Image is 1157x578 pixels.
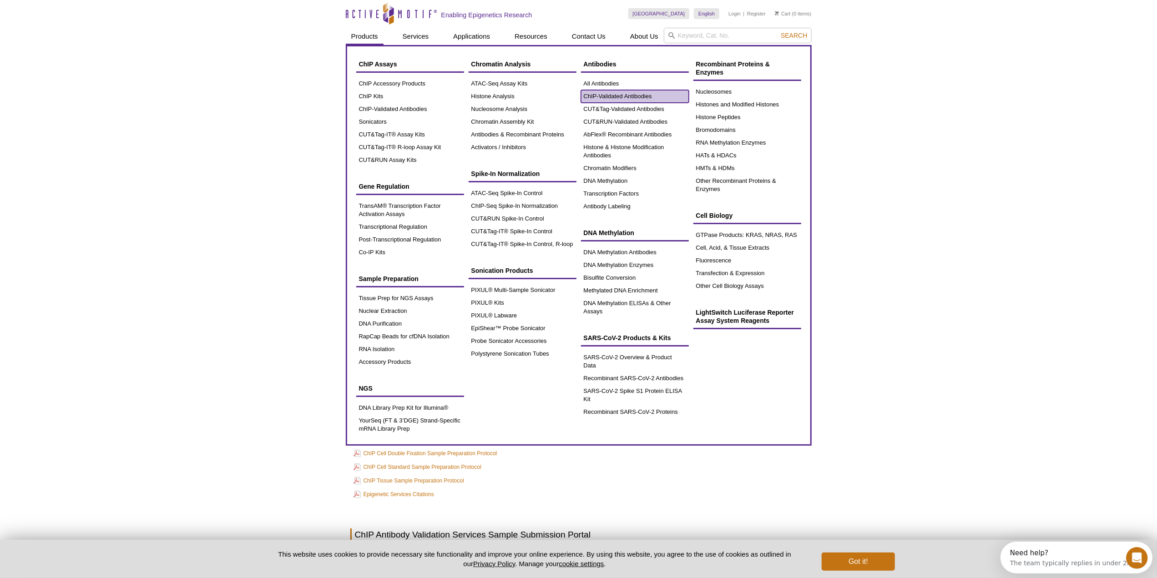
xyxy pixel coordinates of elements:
a: CUT&Tag-Validated Antibodies [581,103,689,116]
a: PIXUL® Multi-Sample Sonicator [469,284,576,297]
a: Cart [775,10,791,17]
button: Got it! [822,553,894,571]
a: Recombinant SARS-CoV-2 Antibodies [581,372,689,385]
iframe: Intercom live chat [1126,547,1148,569]
a: Sonication Products [469,262,576,279]
a: EpiShear™ Probe Sonicator [469,322,576,335]
span: NGS [359,385,373,392]
img: Your Cart [775,11,779,15]
a: All Antibodies [581,77,689,90]
a: SARS-CoV-2 Spike S1 Protein ELISA Kit [581,385,689,406]
a: DNA Methylation [581,224,689,241]
a: LightSwitch Luciferase Reporter Assay System Reagents [693,304,801,329]
a: DNA Methylation Enzymes [581,259,689,271]
span: Spike-In Normalization [471,170,540,177]
a: ChIP-Seq Spike-In Normalization [469,200,576,212]
a: CUT&Tag-IT® Spike-In Control [469,225,576,238]
a: Nuclear Extraction [356,305,464,317]
span: Recombinant Proteins & Enzymes [696,60,770,76]
button: Search [778,31,810,40]
a: DNA Library Prep Kit for Illumina® [356,402,464,414]
a: Bisulfite Conversion [581,271,689,284]
a: YourSeq (FT & 3’DGE) Strand-Specific mRNA Library Prep [356,414,464,435]
a: CUT&RUN Spike-In Control [469,212,576,225]
a: Recombinant Proteins & Enzymes [693,55,801,81]
span: Sample Preparation [359,275,419,282]
a: Co-IP Kits [356,246,464,259]
h2: ChIP Antibody Validation Services Sample Submission Portal [350,528,807,541]
a: DNA Purification [356,317,464,330]
a: SARS-CoV-2 Products & Kits [581,329,689,347]
span: LightSwitch Luciferase Reporter Assay System Reagents [696,309,794,324]
a: English [694,8,719,19]
div: The team typically replies in under 2m [10,15,133,25]
span: Antibodies [584,60,616,68]
a: Applications [448,28,495,45]
a: Tissue Prep for NGS Assays [356,292,464,305]
a: About Us [625,28,664,45]
h2: Enabling Epigenetics Research [441,11,532,19]
a: HATs & HDACs [693,149,801,162]
a: ChIP Accessory Products [356,77,464,90]
span: SARS-CoV-2 Products & Kits [584,334,671,342]
a: Spike-In Normalization [469,165,576,182]
a: RNA Isolation [356,343,464,356]
a: Antibodies & Recombinant Proteins [469,128,576,141]
a: ATAC-Seq Assay Kits [469,77,576,90]
a: Cell Biology [693,207,801,224]
div: Open Intercom Messenger [4,4,160,29]
a: Epigenetic Services Citations [354,489,434,500]
a: Privacy Policy [473,560,515,568]
a: Chromatin Assembly Kit [469,116,576,128]
a: Other Recombinant Proteins & Enzymes [693,175,801,196]
span: Search [781,32,807,39]
a: Fluorescence [693,254,801,267]
a: Recombinant SARS-CoV-2 Proteins [581,406,689,418]
a: Resources [509,28,553,45]
a: Activators / Inhibitors [469,141,576,154]
a: ChIP-Validated Antibodies [356,103,464,116]
a: PIXUL® Labware [469,309,576,322]
a: Transcription Factors [581,187,689,200]
a: CUT&Tag-IT® Assay Kits [356,128,464,141]
a: ATAC-Seq Spike-In Control [469,187,576,200]
a: Cell, Acid, & Tissue Extracts [693,241,801,254]
a: Histone Analysis [469,90,576,103]
a: NGS [356,380,464,397]
a: Other Cell Biology Assays [693,280,801,292]
a: Nucleosomes [693,85,801,98]
a: DNA Methylation [581,175,689,187]
a: GTPase Products: KRAS, NRAS, RAS [693,229,801,241]
button: cookie settings [559,560,604,568]
span: Gene Regulation [359,183,409,190]
span: DNA Methylation [584,229,634,236]
a: CUT&Tag-IT® Spike-In Control, R-loop [469,238,576,251]
a: CUT&RUN-Validated Antibodies [581,116,689,128]
a: Sonicators [356,116,464,128]
span: Cell Biology [696,212,733,219]
input: Keyword, Cat. No. [664,28,812,43]
a: Contact Us [566,28,611,45]
a: SARS-CoV-2 Overview & Product Data [581,351,689,372]
a: Nucleosome Analysis [469,103,576,116]
a: Histones and Modified Histones [693,98,801,111]
a: Gene Regulation [356,178,464,195]
li: | [743,8,745,19]
a: Antibodies [581,55,689,73]
li: (0 items) [775,8,812,19]
a: ChIP-Validated Antibodies [581,90,689,103]
a: HMTs & HDMs [693,162,801,175]
a: Probe Sonicator Accessories [469,335,576,347]
a: ChIP Cell Standard Sample Preparation Protocol [354,462,481,472]
a: ChIP Tissue Sample Preparation Protocol [354,475,464,486]
a: Accessory Products [356,356,464,368]
a: Login [728,10,741,17]
a: Methylated DNA Enrichment [581,284,689,297]
a: Antibody Labeling [581,200,689,213]
a: Sample Preparation [356,270,464,287]
a: Chromatin Analysis [469,55,576,73]
a: PIXUL® Kits [469,297,576,309]
a: CUT&Tag-IT® R-loop Assay Kit [356,141,464,154]
a: AbFlex® Recombinant Antibodies [581,128,689,141]
a: CUT&RUN Assay Kits [356,154,464,166]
